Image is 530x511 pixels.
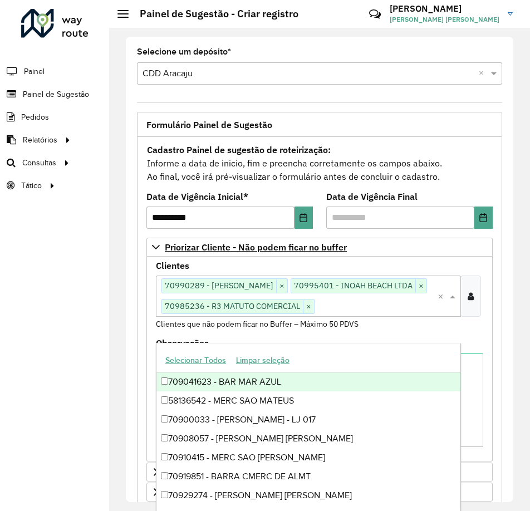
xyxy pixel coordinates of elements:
a: Preservar Cliente - Devem ficar no buffer, não roteirizar [146,463,493,481]
span: Painel de Sugestão [23,89,89,100]
div: 709041623 - BAR MAR AZUL [156,372,460,391]
label: Clientes [156,259,189,272]
div: 70910415 - MERC SAO [PERSON_NAME] [156,448,460,467]
div: 70929274 - [PERSON_NAME] [PERSON_NAME] [156,486,460,505]
button: Choose Date [474,207,493,229]
span: Relatórios [23,134,57,146]
span: 70985236 - R3 MATUTO COMERCIAL [162,299,303,313]
button: Limpar seleção [231,352,295,369]
span: Clear all [479,67,488,80]
span: Consultas [22,157,56,169]
span: Formulário Painel de Sugestão [146,120,272,129]
div: 70919851 - BARRA CMERC DE ALMT [156,467,460,486]
h2: Painel de Sugestão - Criar registro [129,8,298,20]
span: 70990289 - [PERSON_NAME] [162,279,276,292]
div: Informe a data de inicio, fim e preencha corretamente os campos abaixo. Ao final, você irá pré-vi... [146,143,493,184]
button: Choose Date [295,207,313,229]
span: Clear all [438,289,447,303]
div: 70900033 - [PERSON_NAME] - LJ 017 [156,410,460,429]
label: Data de Vigência Inicial [146,190,248,203]
span: [PERSON_NAME] [PERSON_NAME] [390,14,499,24]
a: Priorizar Cliente - Não podem ficar no buffer [146,238,493,257]
span: 70995401 - INOAH BEACH LTDA [291,279,415,292]
span: Pedidos [21,111,49,123]
label: Data de Vigência Final [326,190,418,203]
a: Contato Rápido [363,2,387,26]
div: Priorizar Cliente - Não podem ficar no buffer [146,257,493,462]
label: Selecione um depósito [137,45,231,58]
a: Cliente para Recarga [146,483,493,502]
h3: [PERSON_NAME] [390,3,499,14]
div: 58136542 - MERC SAO MATEUS [156,391,460,410]
button: Selecionar Todos [160,352,231,369]
span: × [276,279,287,293]
label: Observações [156,336,209,350]
small: Clientes que não podem ficar no Buffer – Máximo 50 PDVS [156,319,359,329]
div: 70908057 - [PERSON_NAME] [PERSON_NAME] [156,429,460,448]
span: Priorizar Cliente - Não podem ficar no buffer [165,243,347,252]
strong: Cadastro Painel de sugestão de roteirização: [147,144,331,155]
span: × [415,279,426,293]
span: Tático [21,180,42,191]
span: × [303,300,314,313]
span: Painel [24,66,45,77]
